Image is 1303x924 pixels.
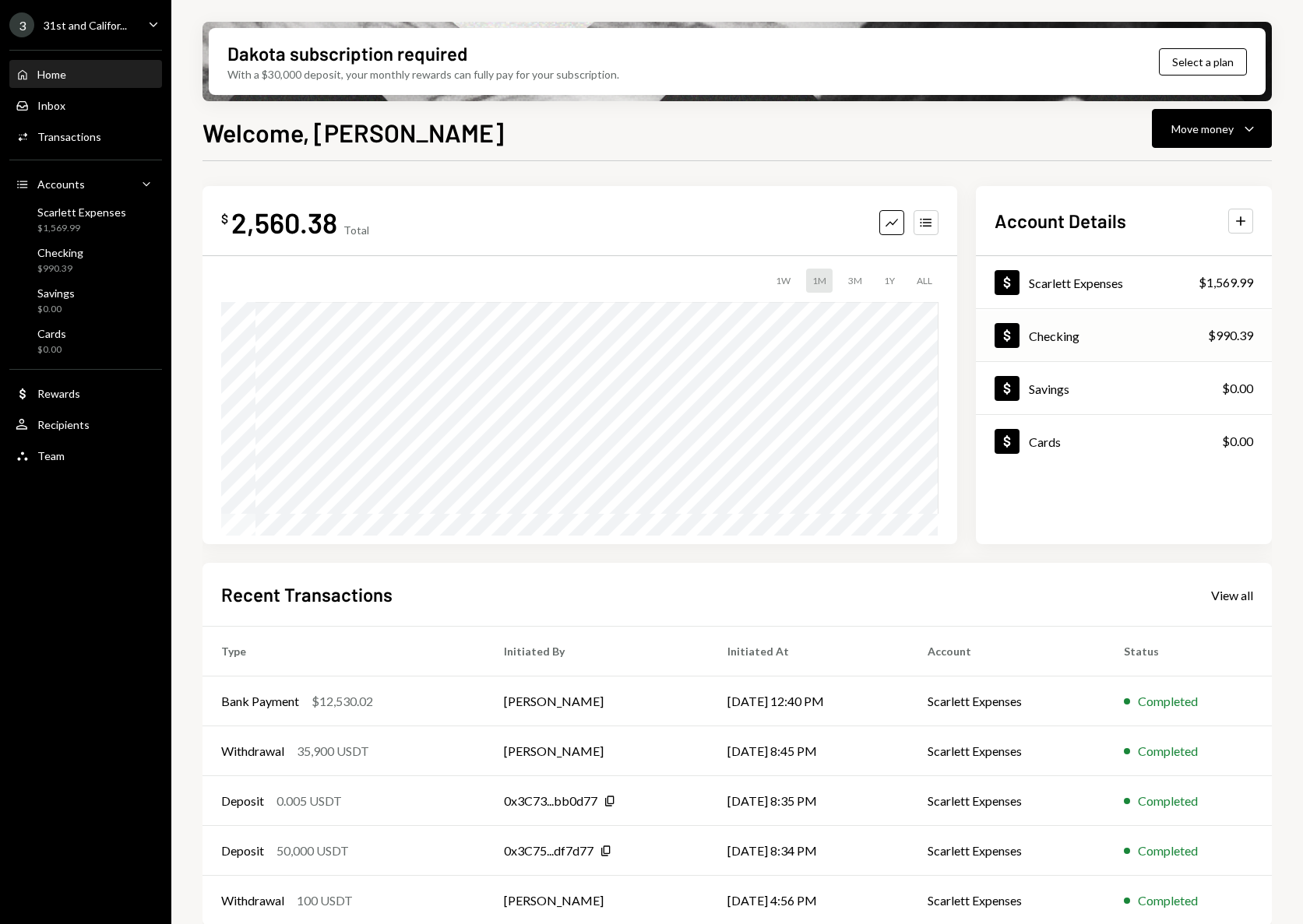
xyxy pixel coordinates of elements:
div: $0.00 [1222,432,1253,451]
td: Scarlett Expenses [909,676,1105,726]
div: Total [343,223,369,237]
div: $990.39 [37,262,83,276]
div: $0.00 [37,343,66,357]
div: Completed [1138,841,1198,860]
div: Completed [1138,891,1198,910]
th: Type [202,627,485,676]
div: With a $30,000 deposit, your monthly rewards can fully pay for your subscription. [227,66,619,83]
th: Account [909,627,1105,676]
td: Scarlett Expenses [909,776,1105,826]
a: Transactions [9,122,162,150]
div: Completed [1138,692,1198,711]
div: $990.39 [1208,326,1253,345]
div: Withdrawal [221,742,284,761]
div: $12,530.02 [312,692,373,711]
div: 3M [842,269,868,293]
div: 0x3C75...df7d77 [504,841,593,860]
th: Status [1105,627,1272,676]
a: Team [9,441,162,469]
button: Move money [1152,109,1272,148]
div: Scarlett Expenses [37,206,126,219]
div: 1W [769,269,797,293]
div: 1M [806,269,833,293]
div: Team [37,449,65,462]
button: Select a plan [1159,48,1247,76]
div: Cards [1029,434,1061,449]
td: [PERSON_NAME] [485,726,709,776]
div: $ [221,211,228,227]
div: Deposit [221,792,264,810]
a: Checking$990.39 [976,309,1272,361]
div: Scarlett Expenses [1029,276,1123,290]
td: Scarlett Expenses [909,726,1105,776]
div: 2,560.38 [231,205,337,240]
td: [DATE] 12:40 PM [709,676,909,726]
div: Transactions [37,130,101,143]
div: Dakota subscription required [227,40,467,66]
a: Home [9,60,162,88]
div: Checking [37,246,83,259]
div: $0.00 [37,303,75,316]
div: 0x3C73...bb0d77 [504,792,597,810]
div: Home [37,68,66,81]
td: [DATE] 8:45 PM [709,726,909,776]
div: Deposit [221,841,264,860]
h2: Recent Transactions [221,581,393,607]
a: Recipients [9,410,162,438]
a: Cards$0.00 [9,322,162,360]
td: [DATE] 8:34 PM [709,826,909,876]
a: Savings$0.00 [976,362,1272,414]
a: Cards$0.00 [976,415,1272,467]
div: 100 USDT [297,891,353,910]
div: $1,569.99 [1199,273,1253,292]
div: Move money [1171,121,1234,137]
h2: Account Details [995,208,1126,234]
div: Rewards [37,387,80,400]
div: Recipients [37,418,90,431]
div: Savings [37,286,75,300]
div: 35,900 USDT [297,742,369,761]
div: Bank Payment [221,692,299,711]
th: Initiated At [709,627,909,676]
h1: Welcome, [PERSON_NAME] [202,117,504,148]
td: [DATE] 8:35 PM [709,776,909,826]
div: Completed [1138,742,1198,761]
td: Scarlett Expenses [909,826,1105,876]
a: Accounts [9,170,162,198]
td: [PERSON_NAME] [485,676,709,726]
div: $1,569.99 [37,222,126,235]
div: 3 [9,12,34,37]
div: ALL [910,269,939,293]
a: Inbox [9,91,162,119]
div: 31st and Califor... [44,19,127,32]
a: Rewards [9,379,162,407]
div: $0.00 [1222,379,1253,398]
a: Checking$990.39 [9,241,162,279]
div: Cards [37,327,66,340]
div: Savings [1029,381,1069,396]
div: View all [1211,588,1253,603]
div: Accounts [37,177,85,191]
div: 1Y [878,269,901,293]
a: Scarlett Expenses$1,569.99 [976,256,1272,308]
div: Withdrawal [221,891,284,910]
th: Initiated By [485,627,709,676]
div: Inbox [37,99,65,112]
a: Savings$0.00 [9,282,162,319]
div: 50,000 USDT [276,841,349,860]
a: Scarlett Expenses$1,569.99 [9,201,162,238]
div: Completed [1138,792,1198,810]
div: 0.005 USDT [276,792,342,810]
div: Checking [1029,328,1079,343]
a: View all [1211,586,1253,603]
